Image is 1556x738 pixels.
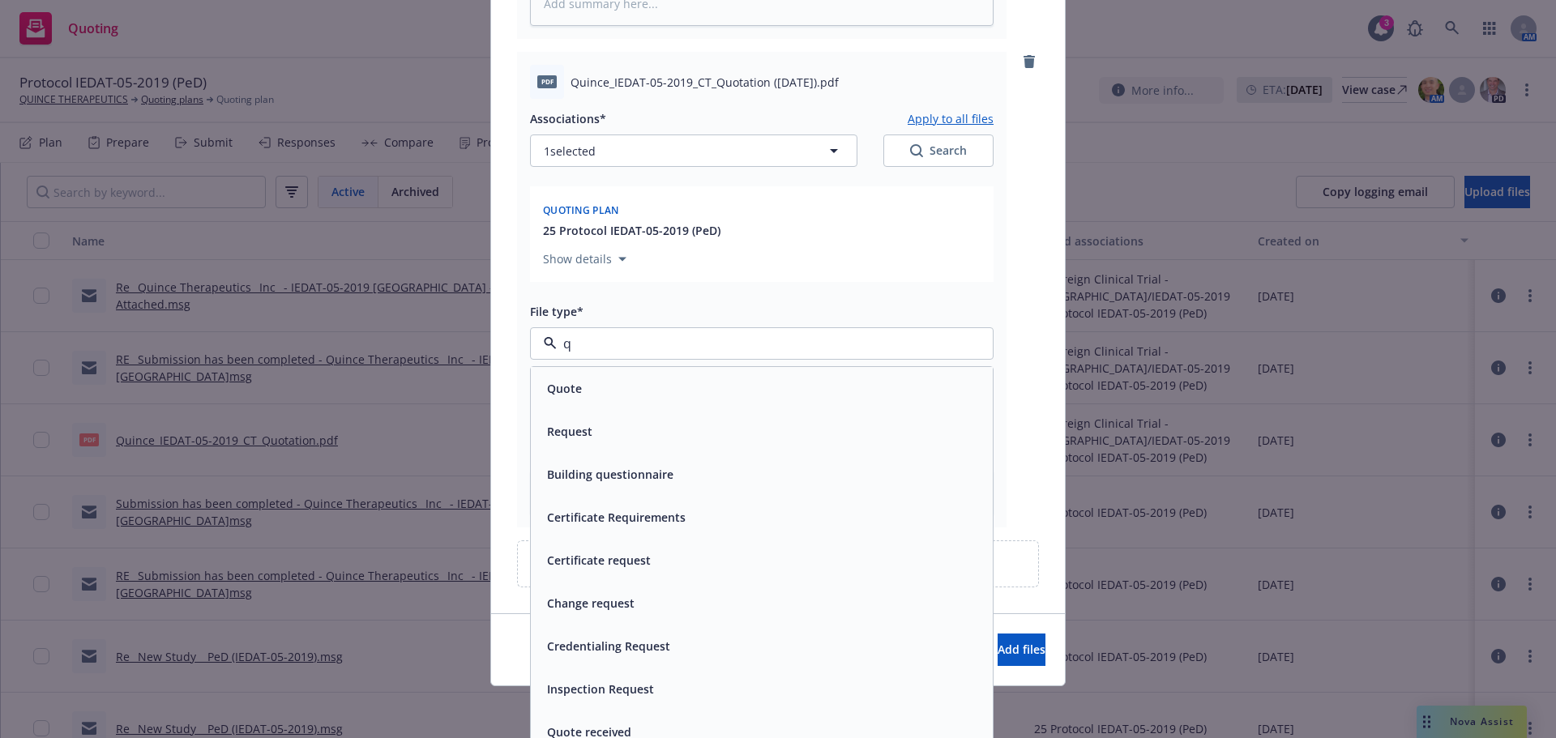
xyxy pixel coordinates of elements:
input: Filter by keyword [557,334,960,353]
div: Upload new files [517,540,1039,587]
button: SearchSearch [883,134,994,167]
span: Associations* [530,111,606,126]
button: Add files [998,633,1045,666]
button: Request [547,423,592,440]
button: Apply to all files [908,109,994,128]
span: 1 selected [544,143,596,160]
span: Add files [998,642,1045,657]
span: File type* [530,304,583,319]
button: Inspection Request [547,680,654,697]
button: Credentialing Request [547,638,670,655]
button: Certificate Requirements [547,509,686,526]
span: Quince_IEDAT-05-2019_CT_Quotation ([DATE]).pdf [571,74,839,91]
button: Quote [547,380,582,397]
span: pdf [537,75,557,87]
button: 1selected [530,134,857,167]
svg: Search [910,144,923,157]
span: Quoting plan [543,203,619,217]
button: Show details [536,250,633,269]
a: remove [1020,52,1039,71]
div: Search [910,143,967,159]
button: Building questionnaire [547,466,673,483]
button: Certificate request [547,552,651,569]
button: 25 Protocol IEDAT-05-2019 (PeD) [543,222,720,239]
button: Change request [547,595,635,612]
